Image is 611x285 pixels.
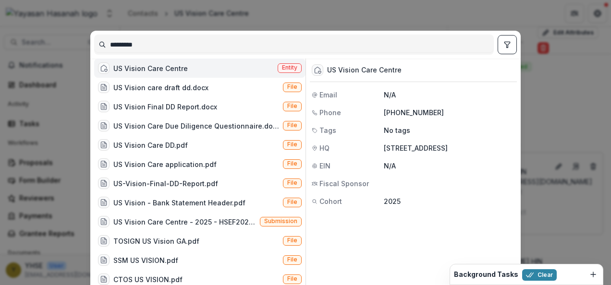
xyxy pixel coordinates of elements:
[287,160,297,167] span: File
[319,143,330,153] span: HQ
[287,141,297,148] span: File
[498,35,517,54] button: toggle filters
[319,125,336,135] span: Tags
[287,256,297,263] span: File
[384,196,515,206] p: 2025
[264,218,297,225] span: Submission
[287,199,297,205] span: File
[287,179,297,186] span: File
[113,102,217,112] div: US Vision Final DD Report.docx
[319,107,341,118] span: Phone
[287,122,297,129] span: File
[587,269,599,280] button: Dismiss
[113,159,217,169] div: US Vision Care application.pdf
[319,196,342,206] span: Cohort
[113,83,208,93] div: US Vision care draft dd.docx
[384,90,515,100] p: N/A
[287,103,297,109] span: File
[113,121,279,131] div: US Vision Care Due Diligence Questionnaire.docx
[113,274,183,285] div: CTOS US VISION.pdf
[113,217,256,227] div: US Vision Care Centre - 2025 - HSEF2025 Application
[113,236,199,246] div: TOSIGN US Vision GA.pdf
[287,83,297,90] span: File
[522,269,557,281] button: Clear
[384,143,515,153] p: [STREET_ADDRESS]
[454,271,518,279] h2: Background Tasks
[384,125,410,135] p: No tags
[113,198,245,208] div: US Vision - Bank Statement Header.pdf
[319,178,369,189] span: Fiscal Sponsor
[384,161,515,171] p: N/A
[319,161,330,171] span: EIN
[113,255,178,265] div: SSM US VISION.pdf
[287,237,297,244] span: File
[113,178,218,189] div: US-Vision-Final-DD-Report.pdf
[319,90,337,100] span: Email
[287,275,297,282] span: File
[384,107,515,118] p: [PHONE_NUMBER]
[282,64,297,71] span: Entity
[113,63,188,73] div: US Vision Care Centre
[113,140,188,150] div: US Vision Care DD.pdf
[327,66,402,74] div: US Vision Care Centre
